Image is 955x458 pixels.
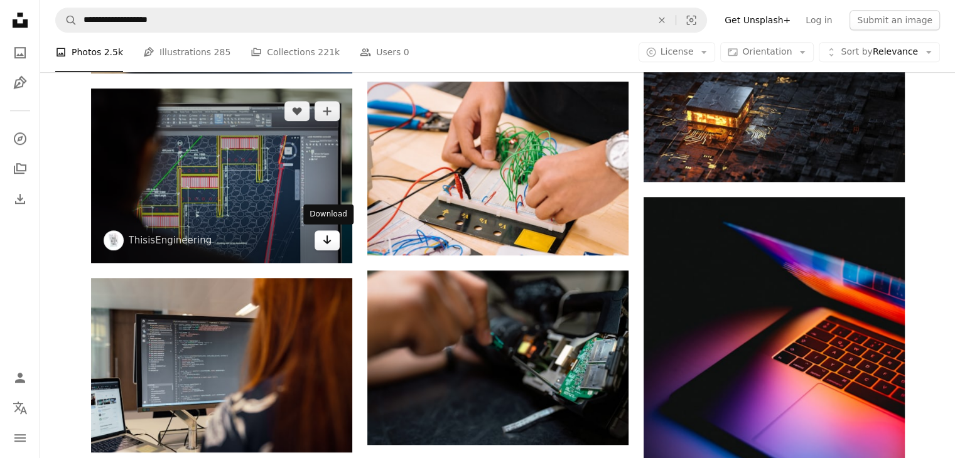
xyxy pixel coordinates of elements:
img: person holding green and black circuit board [367,270,629,445]
a: Explore [8,126,33,151]
img: woman in black and white jacket sitting in front of computer monitor [91,278,352,452]
span: Orientation [742,47,792,57]
a: black flat screen computer monitor [91,170,352,181]
a: Download History [8,186,33,211]
button: Orientation [720,43,814,63]
form: Find visuals sitewide [55,8,707,33]
button: License [639,43,716,63]
button: Clear [648,8,676,32]
a: Home — Unsplash [8,8,33,35]
button: Search Unsplash [56,8,77,32]
span: 0 [404,46,409,60]
a: Download [315,230,340,250]
div: Download [303,205,353,225]
img: black flat screen computer monitor [91,88,352,263]
button: Add to Collection [315,101,340,121]
a: Log in / Sign up [8,365,33,390]
img: Central Computer Processors CPU concept. 3d rendering,conceptual image. [644,35,905,182]
a: woman in black and white jacket sitting in front of computer monitor [91,359,352,371]
button: Like [284,101,310,121]
span: Sort by [841,47,872,57]
a: Users 0 [360,33,409,73]
span: 285 [214,46,231,60]
button: Submit an image [850,10,940,30]
a: person holding green and black circuit board [367,352,629,363]
button: Language [8,395,33,420]
a: Collections [8,156,33,181]
a: ThisisEngineering [129,234,212,247]
a: Log in [798,10,839,30]
img: person holding black and white audio mixer [367,82,629,255]
span: 221k [318,46,340,60]
a: Photos [8,40,33,65]
button: Menu [8,425,33,450]
a: MacBook Pro turned on [644,354,905,365]
a: Illustrations 285 [143,33,230,73]
button: Sort byRelevance [819,43,940,63]
a: Central Computer Processors CPU concept. 3d rendering,conceptual image. [644,102,905,114]
a: Illustrations [8,70,33,95]
a: person holding black and white audio mixer [367,162,629,174]
a: Get Unsplash+ [717,10,798,30]
span: Relevance [841,46,918,59]
a: Collections 221k [251,33,340,73]
img: Go to ThisisEngineering's profile [104,230,124,250]
button: Visual search [676,8,706,32]
span: License [661,47,694,57]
